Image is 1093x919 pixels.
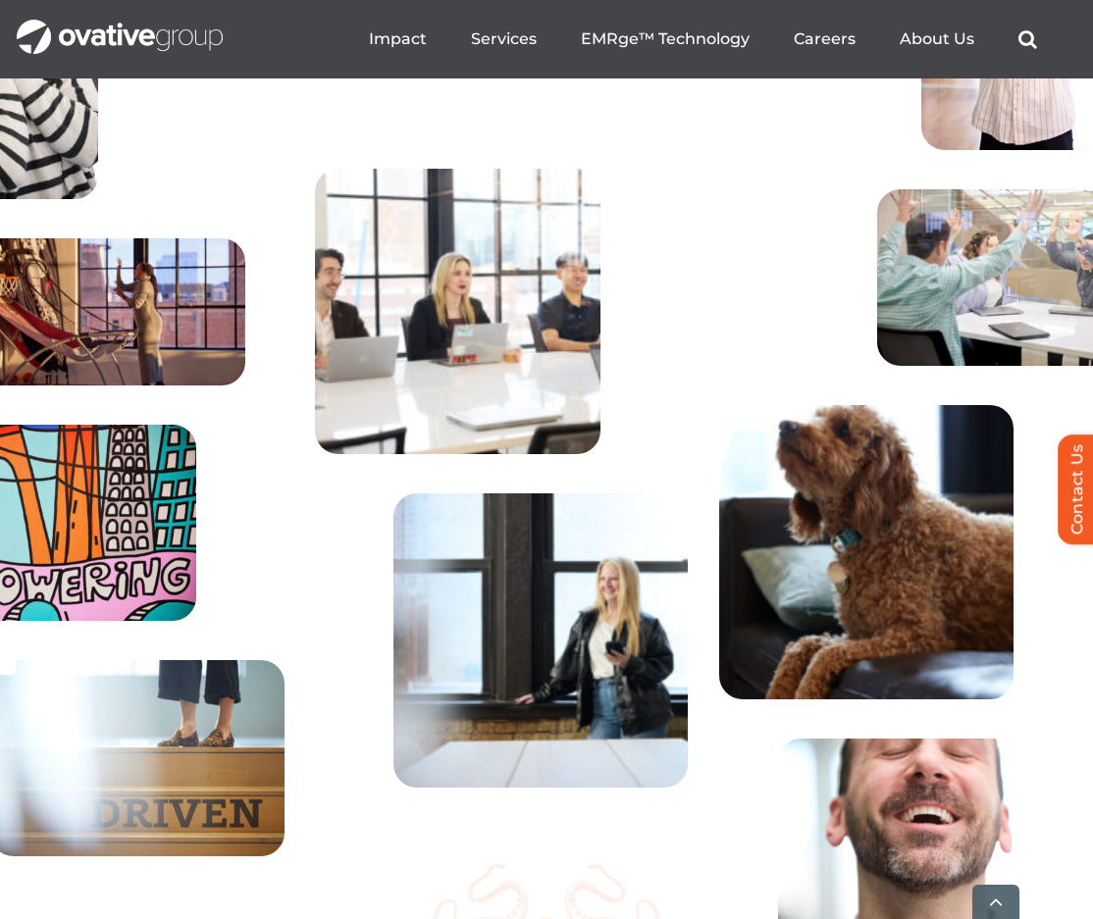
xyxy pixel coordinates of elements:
[719,405,1014,699] img: ogiee
[393,493,688,788] img: Home – Careers 6
[581,29,750,49] a: EMRge™ Technology
[900,29,974,49] a: About Us
[369,8,1037,71] nav: Menu
[369,29,427,49] a: Impact
[794,29,856,49] a: Careers
[471,29,537,49] a: Services
[315,169,599,453] img: Home – Careers 5
[17,18,223,36] a: OG_Full_horizontal_WHT
[1018,29,1037,49] a: Search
